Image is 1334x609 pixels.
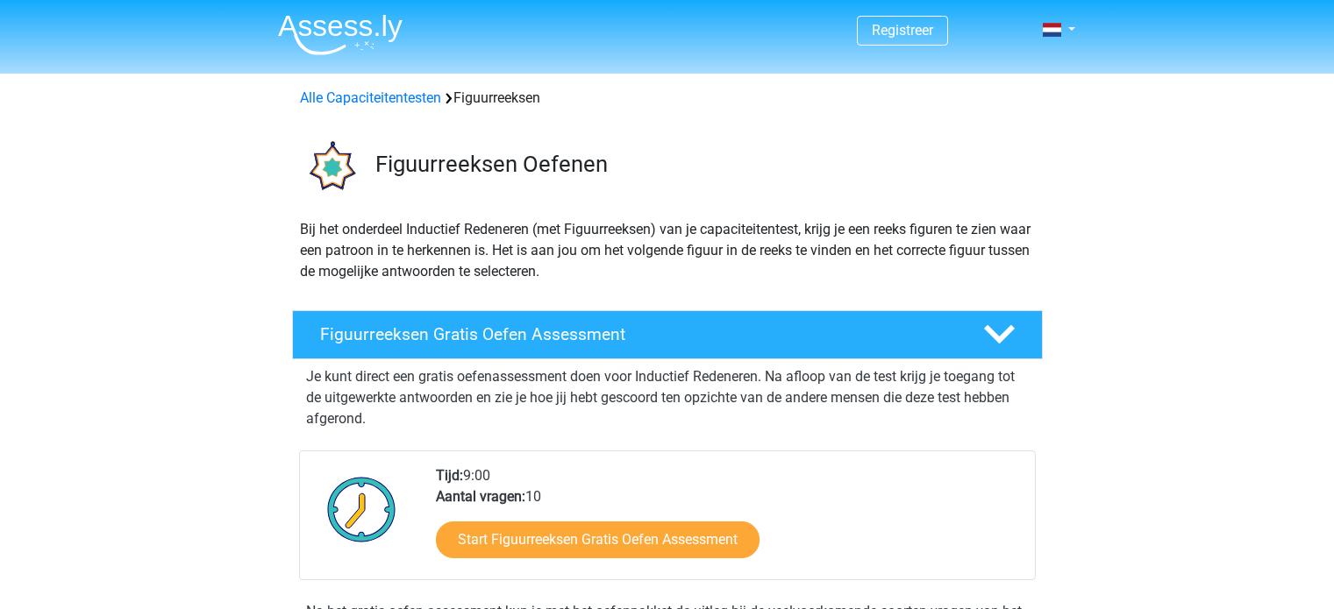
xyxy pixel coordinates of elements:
[306,366,1029,429] p: Je kunt direct een gratis oefenassessment doen voor Inductief Redeneren. Na afloop van de test kr...
[872,22,933,39] a: Registreer
[285,310,1050,359] a: Figuurreeksen Gratis Oefen Assessment
[320,324,955,344] h4: Figuurreeksen Gratis Oefen Assessment
[300,219,1035,282] p: Bij het onderdeel Inductief Redeneren (met Figuurreeksen) van je capaciteitentest, krijg je een r...
[436,488,525,505] b: Aantal vragen:
[423,465,1034,579] div: 9:00 10
[293,130,367,204] img: figuurreeksen
[278,14,403,55] img: Assessly
[375,151,1029,178] h3: Figuurreeksen Oefenen
[436,467,463,484] b: Tijd:
[436,521,760,558] a: Start Figuurreeksen Gratis Oefen Assessment
[293,88,1042,109] div: Figuurreeksen
[300,89,441,106] a: Alle Capaciteitentesten
[317,465,406,553] img: Klok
